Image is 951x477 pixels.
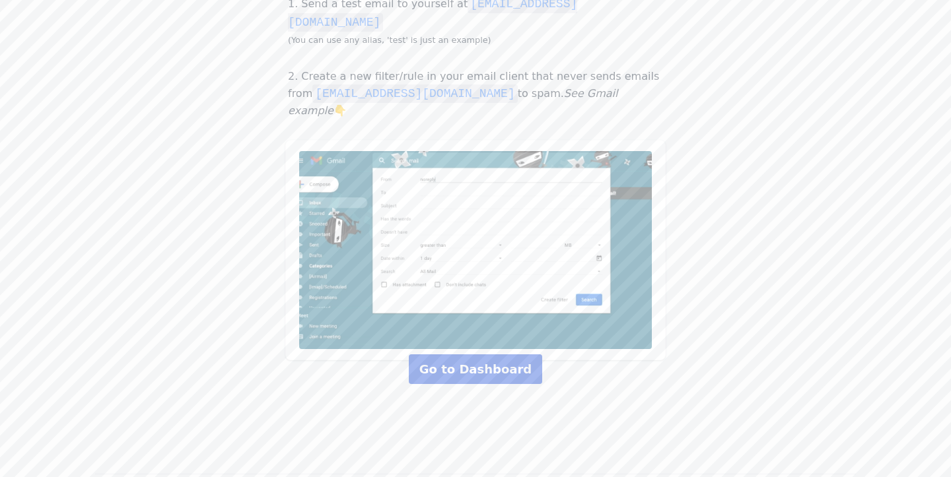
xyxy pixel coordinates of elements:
p: 2. Create a new filter/rule in your email client that never sends emails from to spam. 👇 [285,69,666,119]
code: [EMAIL_ADDRESS][DOMAIN_NAME] [312,84,517,103]
a: Go to Dashboard [409,354,542,384]
small: (You can use any alias, 'test' is just an example) [288,35,491,45]
img: Add noreply@eml.monster to a Never Send to Spam filter in Gmail [299,151,652,349]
